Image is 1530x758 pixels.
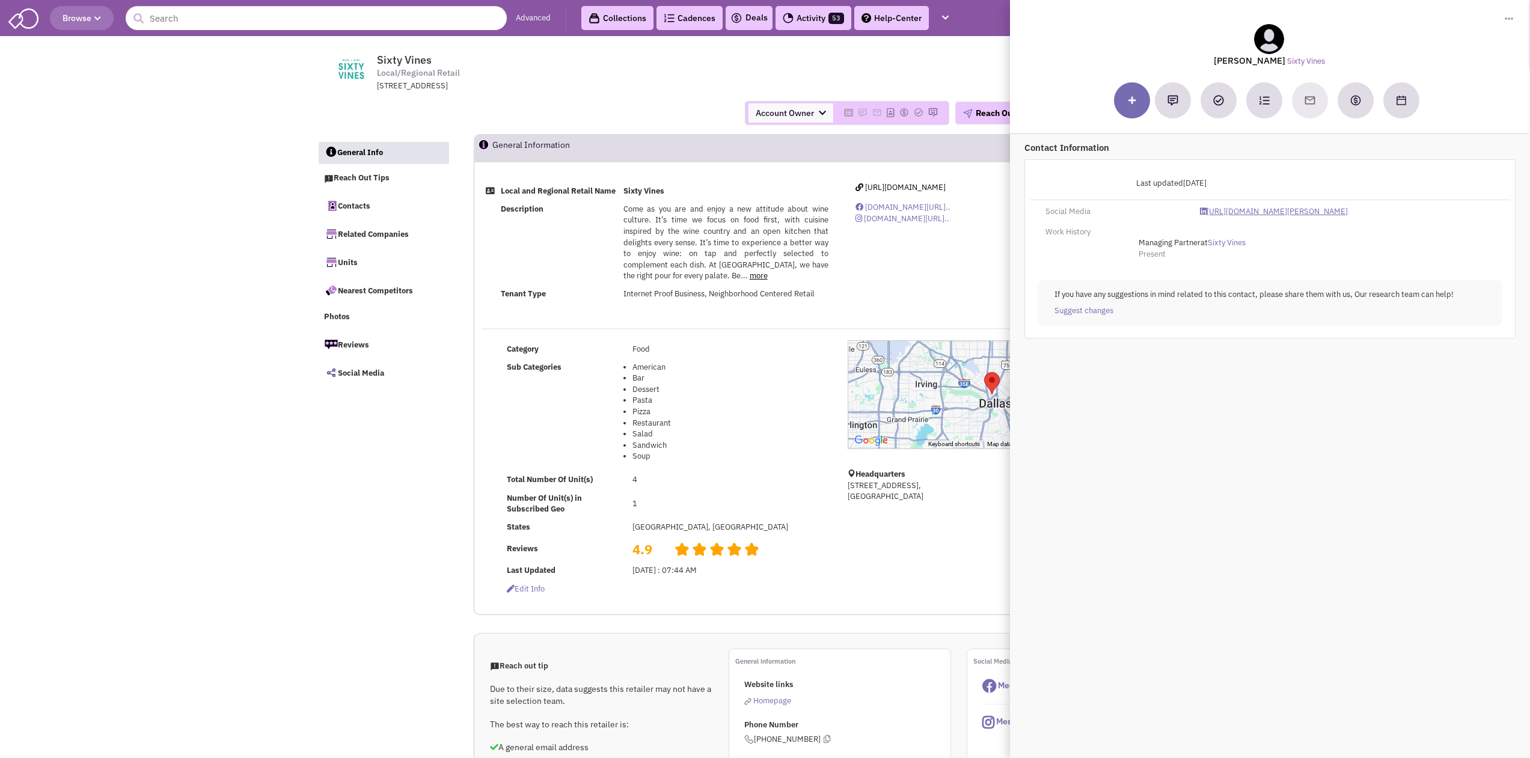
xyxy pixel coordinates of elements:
p: The best way to reach this retailer is: [490,718,712,730]
img: Cadences_logo.png [664,14,675,22]
b: Last Updated [507,565,555,575]
span: [DOMAIN_NAME][URL].. [865,202,950,212]
img: teammate.png [1254,24,1284,54]
b: Tenant Type [501,289,546,299]
a: Help-Center [854,6,929,30]
b: Description [501,204,543,214]
a: [DOMAIN_NAME][URL].. [855,202,950,212]
b: Sub Categories [507,362,562,372]
span: [URL][DOMAIN_NAME] [865,182,946,192]
td: [DATE] : 07:44 AM [629,562,831,580]
p: If you have any suggestions in mind related to this contact, please share them with us, Our resea... [1054,289,1486,301]
span: Message on facebook [998,680,1082,691]
span: Homepage [753,695,791,706]
a: Activity53 [776,6,851,30]
img: help.png [861,13,871,23]
li: Restaurant [632,418,828,429]
a: Deals [730,11,768,25]
p: Phone Number [744,720,950,731]
li: American [632,362,828,373]
p: [STREET_ADDRESS], [GEOGRAPHIC_DATA] [848,480,1136,503]
h2: 4.9 [632,540,665,546]
td: Internet Proof Business, Neighborhood Centered Retail [620,286,832,304]
img: SmartAdmin [8,6,38,29]
span: Local/Regional Retail [377,67,460,79]
a: Nearest Competitors [318,278,449,303]
div: Work History [1038,227,1193,238]
a: [URL][DOMAIN_NAME] [855,182,946,192]
a: Message on instagram [982,716,1083,727]
h2: General Information [492,135,638,161]
b: Headquarters [855,469,905,479]
button: Reach Out [955,102,1023,124]
span: Account Owner [748,103,833,123]
img: Subscribe to a cadence [1259,95,1270,106]
td: 4 [629,471,831,489]
input: Search [126,6,507,30]
td: [GEOGRAPHIC_DATA], [GEOGRAPHIC_DATA] [629,519,831,537]
span: [PHONE_NUMBER] [744,734,830,744]
li: Pasta [632,395,828,406]
span: Sixty Vines [377,53,432,67]
li: Soup [632,451,828,462]
b: Total Number Of Unit(s) [507,474,593,484]
span: [DATE] [1183,178,1207,188]
a: Sixty Vines [1208,237,1246,249]
img: Activity.png [783,13,794,23]
a: Reach Out Tips [318,167,449,190]
div: Sixty Vines [984,372,1000,394]
img: Add a note [1167,95,1178,106]
a: Cadences [656,6,723,30]
span: Present [1139,249,1166,259]
span: Message on instagram [996,716,1083,727]
img: plane.png [963,109,973,118]
span: Edit info [507,584,545,594]
td: Food [629,340,831,358]
li: Dessert [632,384,828,396]
a: Message on facebook [982,680,1082,691]
div: Last updated [1038,172,1214,195]
img: Schedule a Meeting [1397,96,1406,105]
p: A general email address [490,741,712,753]
img: Add a Task [1213,95,1224,106]
p: General information [735,655,950,667]
b: Reviews [507,543,538,554]
b: Local and Regional Retail Name [501,186,616,196]
p: Contact Information [1024,141,1516,154]
img: Please add to your accounts [899,108,909,117]
lable: [PERSON_NAME] [1214,55,1285,66]
b: Sixty Vines [623,186,664,196]
b: Category [507,344,539,354]
li: Sandwich [632,440,828,451]
img: icon-collection-lavender-black.svg [589,13,600,24]
img: icon-phone.png [744,735,754,744]
a: Reviews [318,332,449,357]
a: more [750,270,768,281]
img: Please add to your accounts [928,108,938,117]
span: Come as you are and enjoy a new attitude about wine culture. It’s time we focus on food first, wi... [623,204,828,281]
img: Please add to your accounts [914,108,923,117]
a: Related Companies [318,221,449,246]
img: Please add to your accounts [872,108,882,117]
a: [DOMAIN_NAME][URL].. [855,213,949,224]
a: Sixty Vines [1287,56,1325,67]
td: 1 [629,489,831,519]
b: States [507,522,530,532]
a: Suggest changes [1054,305,1113,317]
li: Bar [632,373,828,384]
a: General Info [319,142,450,165]
img: Create a deal [1350,94,1362,106]
img: Please add to your accounts [858,108,868,117]
span: at [1139,237,1246,248]
a: Homepage [744,695,791,706]
span: [DOMAIN_NAME][URL].. [864,213,949,224]
a: Photos [318,306,449,329]
p: Website links [744,679,950,691]
li: Pizza [632,406,828,418]
a: Contacts [318,193,449,218]
img: reachlinkicon.png [744,698,751,705]
div: [STREET_ADDRESS] [377,81,691,92]
a: Social Media [318,360,449,385]
b: Number Of Unit(s) in Subscribed Geo [507,493,582,515]
a: Collections [581,6,653,30]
